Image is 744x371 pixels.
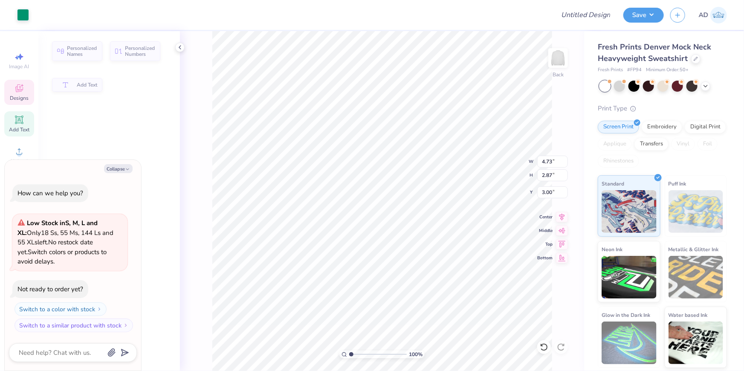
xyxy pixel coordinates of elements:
[14,302,107,316] button: Switch to a color with stock
[77,82,97,88] span: Add Text
[671,138,695,151] div: Vinyl
[699,7,727,23] a: AD
[17,189,83,197] div: How can we help you?
[550,49,567,67] img: Back
[537,214,553,220] span: Center
[537,228,553,234] span: Middle
[710,7,727,23] img: Aldro Dalugdog
[642,121,682,133] div: Embroidery
[598,104,727,113] div: Print Type
[598,121,639,133] div: Screen Print
[17,285,83,293] div: Not ready to order yet?
[699,10,708,20] span: AD
[627,67,642,74] span: # FP94
[602,245,622,254] span: Neon Ink
[669,256,724,299] img: Metallic & Glitter Ink
[598,155,639,168] div: Rhinestones
[602,310,650,319] span: Glow in the Dark Ink
[598,42,711,64] span: Fresh Prints Denver Mock Neck Heavyweight Sweatshirt
[669,190,724,233] img: Puff Ink
[623,8,664,23] button: Save
[9,63,29,70] span: Image AI
[602,256,657,299] img: Neon Ink
[669,245,719,254] span: Metallic & Glitter Ink
[698,138,718,151] div: Foil
[669,310,708,319] span: Water based Ink
[409,351,423,358] span: 100 %
[17,238,93,256] span: No restock date yet.
[537,241,553,247] span: Top
[67,45,97,57] span: Personalized Names
[104,164,133,173] button: Collapse
[11,158,28,165] span: Upload
[598,67,623,74] span: Fresh Prints
[10,95,29,101] span: Designs
[9,126,29,133] span: Add Text
[553,71,564,78] div: Back
[634,138,669,151] div: Transfers
[685,121,726,133] div: Digital Print
[17,219,113,266] span: Only 18 Ss, 55 Ms, 144 Ls and 55 XLs left. Switch colors or products to avoid delays.
[602,190,657,233] img: Standard
[669,322,724,364] img: Water based Ink
[125,45,155,57] span: Personalized Numbers
[97,307,102,312] img: Switch to a color with stock
[17,219,98,237] strong: Low Stock in S, M, L and XL :
[14,319,133,332] button: Switch to a similar product with stock
[123,323,128,328] img: Switch to a similar product with stock
[646,67,689,74] span: Minimum Order: 50 +
[537,255,553,261] span: Bottom
[602,322,657,364] img: Glow in the Dark Ink
[598,138,632,151] div: Applique
[669,179,686,188] span: Puff Ink
[602,179,624,188] span: Standard
[554,6,617,23] input: Untitled Design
